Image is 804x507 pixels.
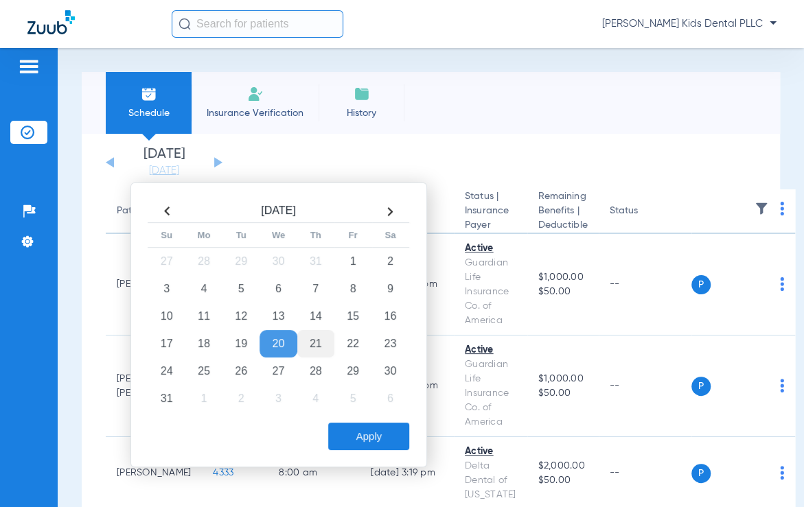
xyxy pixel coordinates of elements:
th: Remaining Benefits | [527,189,599,234]
div: Delta Dental of [US_STATE] [465,459,516,502]
img: Schedule [141,86,157,102]
img: filter.svg [755,202,768,215]
div: Guardian Life Insurance Co. of America [465,256,516,328]
img: Manual Insurance Verification [247,86,264,102]
img: History [354,86,370,102]
a: [DATE] [123,164,205,178]
span: $50.00 [538,285,588,299]
img: hamburger-icon [18,58,40,75]
th: Status [599,189,691,234]
img: group-dot-blue.svg [780,202,784,215]
button: Apply [328,423,409,450]
span: $50.00 [538,473,588,488]
img: group-dot-blue.svg [780,277,784,291]
span: 4333 [213,468,233,477]
img: Zuub Logo [27,10,75,34]
iframe: Chat Widget [735,441,804,507]
span: Deductible [538,218,588,233]
td: -- [599,335,691,437]
span: History [329,106,394,120]
th: Status | [454,189,527,234]
div: Active [465,343,516,357]
span: $50.00 [538,386,588,401]
img: Search Icon [179,18,191,30]
li: [DATE] [123,148,205,178]
span: P [691,275,711,294]
span: $1,000.00 [538,372,588,386]
span: P [691,377,711,396]
div: Patient Name [117,204,191,218]
span: $1,000.00 [538,270,588,285]
input: Search for patients [172,10,343,38]
span: P [691,464,711,483]
div: Active [465,445,516,459]
td: -- [599,234,691,335]
span: [PERSON_NAME] Kids Dental PLLC [602,17,777,31]
div: Patient Name [117,204,177,218]
img: group-dot-blue.svg [780,379,784,392]
span: Insurance Payer [465,204,516,233]
th: [DATE] [185,200,371,223]
div: Active [465,241,516,256]
div: Guardian Life Insurance Co. of America [465,357,516,429]
span: Insurance Verification [202,106,308,120]
span: $2,000.00 [538,459,588,473]
span: Schedule [116,106,181,120]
